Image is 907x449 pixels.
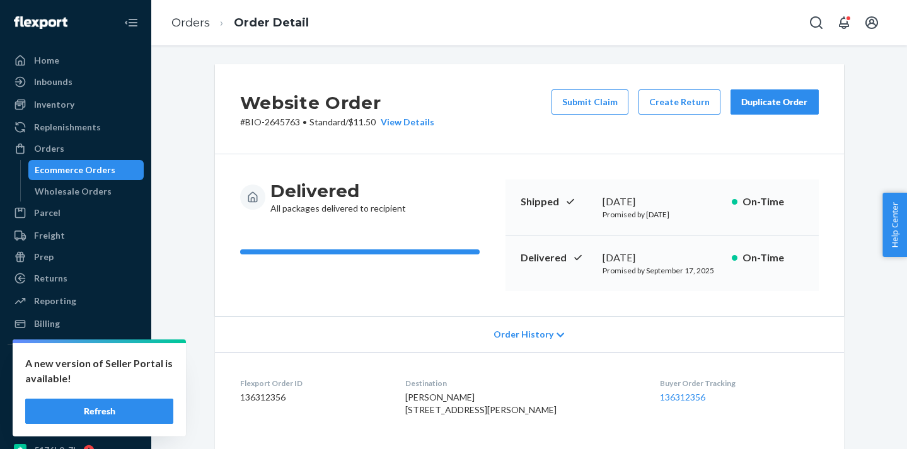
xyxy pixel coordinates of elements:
div: Home [34,54,59,67]
div: [DATE] [603,195,722,209]
span: • [303,117,307,127]
a: Orders [171,16,210,30]
div: Wholesale Orders [35,185,112,198]
a: Order Detail [234,16,309,30]
p: On-Time [742,251,804,265]
button: Close Navigation [118,10,144,35]
p: # BIO-2645763 / $11.50 [240,116,434,128]
span: Order History [494,328,553,341]
h3: Delivered [270,179,406,202]
span: Standard [309,117,345,127]
button: Open Search Box [804,10,829,35]
div: Prep [34,251,54,263]
a: Home [8,50,144,71]
button: Refresh [25,399,173,424]
div: Inbounds [34,76,72,88]
a: Replenishments [8,117,144,137]
p: Delivered [521,251,592,265]
a: Orders [8,139,144,159]
div: Duplicate Order [741,96,808,108]
div: Billing [34,317,60,330]
span: [PERSON_NAME] [STREET_ADDRESS][PERSON_NAME] [405,392,557,415]
dd: 136312356 [240,391,386,404]
ol: breadcrumbs [161,4,319,42]
a: Billing [8,314,144,334]
a: Ecommerce Orders [28,160,144,180]
dt: Flexport Order ID [240,378,386,389]
div: Reporting [34,295,76,307]
p: A new version of Seller Portal is available! [25,356,173,386]
a: Parcel [8,203,144,223]
button: Create Return [638,89,720,115]
div: Orders [34,142,64,155]
a: Prep [8,247,144,267]
a: Reporting [8,291,144,311]
a: Freight [8,225,144,246]
div: Replenishments [34,121,101,134]
p: Promised by [DATE] [603,209,722,220]
button: Help Center [882,193,907,257]
p: Shipped [521,195,592,209]
button: Integrations [8,355,144,375]
div: Returns [34,272,67,285]
div: Inventory [34,98,74,111]
a: 136312356 [660,392,705,402]
div: [DATE] [603,251,722,265]
button: Open notifications [831,10,857,35]
div: Ecommerce Orders [35,164,115,176]
div: All packages delivered to recipient [270,179,406,215]
a: f12898-4 [8,376,144,396]
img: Flexport logo [14,16,67,29]
a: Returns [8,268,144,288]
button: View Details [376,116,434,128]
a: Inventory [8,94,144,115]
div: Parcel [34,207,61,219]
button: Open account menu [859,10,884,35]
a: Wholesale Orders [28,181,144,202]
button: Submit Claim [552,89,628,115]
a: Inbounds [8,72,144,92]
dt: Buyer Order Tracking [660,378,819,389]
a: 6e639d-fc [8,397,144,418]
div: Freight [34,229,65,242]
a: gnzsuz-v5 [8,419,144,439]
p: On-Time [742,195,804,209]
dt: Destination [405,378,640,389]
h2: Website Order [240,89,434,116]
button: Duplicate Order [731,89,819,115]
p: Promised by September 17, 2025 [603,265,722,276]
